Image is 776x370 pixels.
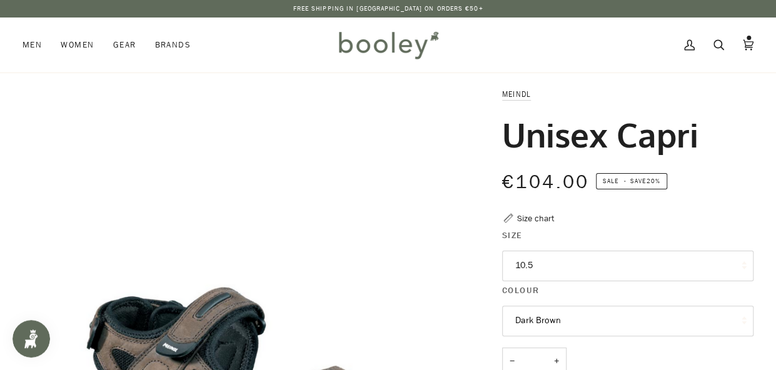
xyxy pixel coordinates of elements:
[502,251,753,281] button: 10.5
[113,39,136,51] span: Gear
[603,176,618,186] span: Sale
[293,4,483,14] p: Free Shipping in [GEOGRAPHIC_DATA] on Orders €50+
[154,39,191,51] span: Brands
[23,39,42,51] span: Men
[61,39,94,51] span: Women
[502,306,753,336] button: Dark Brown
[502,89,532,99] a: Meindl
[502,114,698,155] h1: Unisex Capri
[596,173,667,189] span: Save
[13,320,50,357] iframe: Button to open loyalty program pop-up
[333,27,443,63] img: Booley
[502,169,590,195] span: €104.00
[502,229,523,242] span: Size
[502,284,539,297] span: Colour
[145,17,200,72] a: Brands
[517,212,554,225] div: Size chart
[23,17,51,72] a: Men
[104,17,146,72] a: Gear
[51,17,103,72] a: Women
[646,176,660,186] span: 20%
[620,176,630,186] em: •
